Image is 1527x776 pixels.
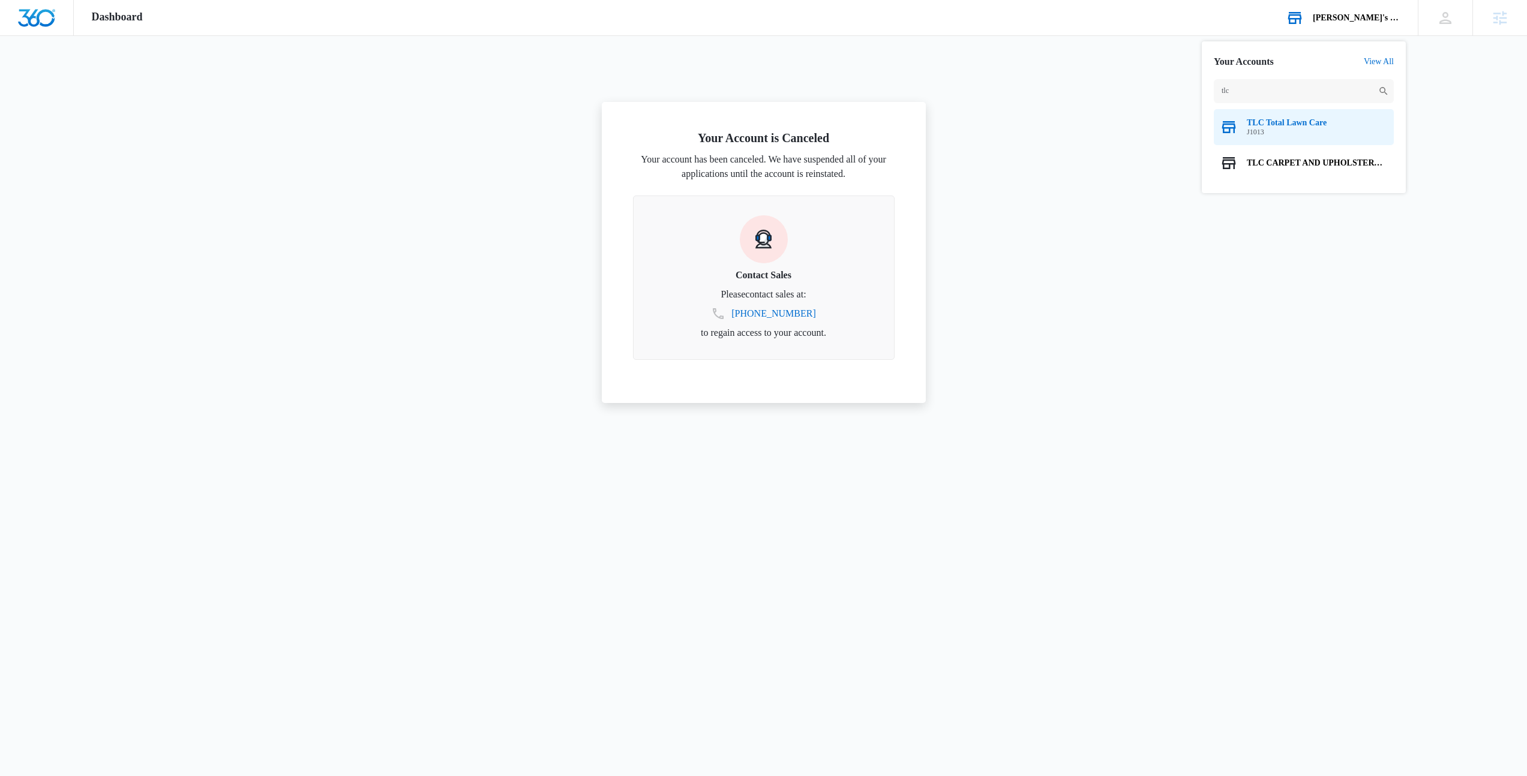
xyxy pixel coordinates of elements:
div: account name [1313,13,1400,23]
h2: Your Account is Canceled [633,131,895,145]
a: View All [1364,57,1394,67]
p: Your account has been canceled. We have suspended all of your applications until the account is r... [633,152,895,181]
input: Search Accounts [1214,79,1394,103]
span: TLC CARPET AND UPHOLSTERY CLEANING [1247,158,1388,168]
span: J1013 [1247,128,1327,136]
h2: Your Accounts [1214,56,1274,67]
button: TLC CARPET AND UPHOLSTERY CLEANING [1214,145,1394,181]
span: TLC Total Lawn Care [1247,118,1327,128]
p: Please contact sales at: to regain access to your account. [648,287,880,340]
h3: Contact Sales [648,268,880,282]
span: Dashboard [92,11,143,23]
a: [PHONE_NUMBER] [731,306,815,321]
button: TLC Total Lawn CareJ1013 [1214,109,1394,145]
